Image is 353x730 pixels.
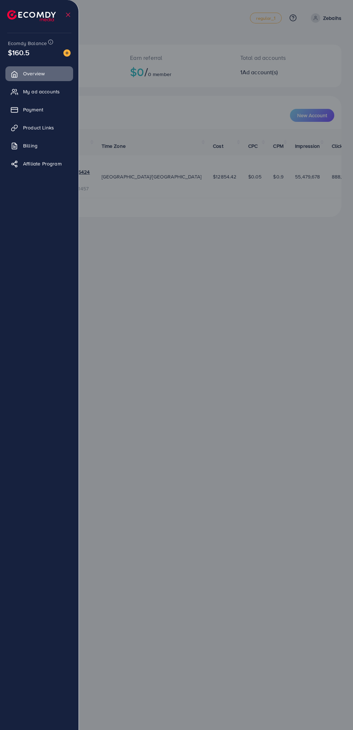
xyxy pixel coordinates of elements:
img: logo [7,10,56,21]
a: Product Links [5,120,73,135]
span: Billing [23,142,37,149]
iframe: Chat [322,698,348,725]
a: Billing [5,138,73,153]
span: My ad accounts [23,88,60,95]
span: Payment [23,106,43,113]
span: $160.5 [8,47,30,58]
span: Product Links [23,124,54,131]
a: Overview [5,66,73,81]
span: Overview [23,70,45,77]
span: Ecomdy Balance [8,40,47,47]
a: My ad accounts [5,84,73,99]
img: image [63,49,71,57]
a: Affiliate Program [5,156,73,171]
span: Affiliate Program [23,160,62,167]
a: Payment [5,102,73,117]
